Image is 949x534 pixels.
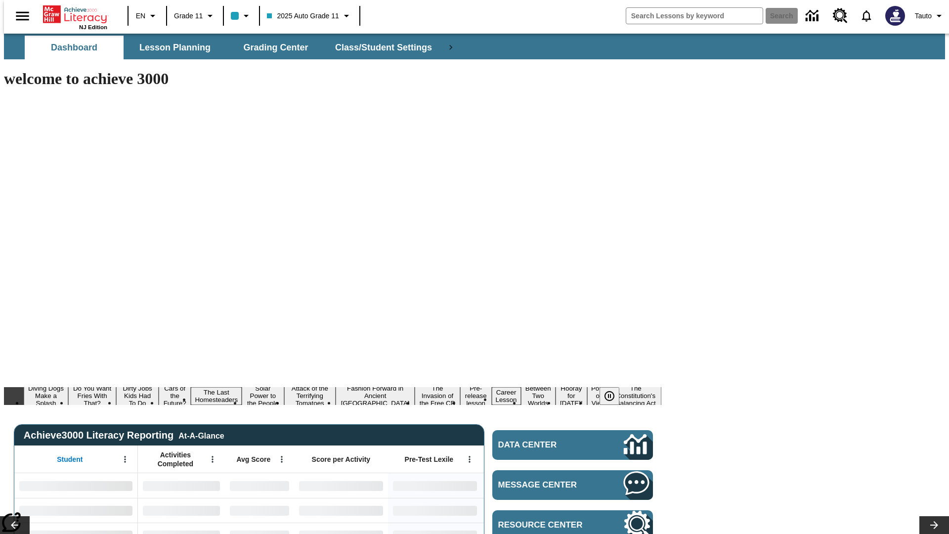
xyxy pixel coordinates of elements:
[178,430,224,441] div: At-A-Glance
[191,387,242,405] button: Slide 5 The Last Homesteaders
[43,4,107,24] a: Home
[68,383,116,408] button: Slide 2 Do You Want Fries With That?
[159,383,191,408] button: Slide 4 Cars of the Future?
[24,430,224,441] span: Achieve3000 Literacy Reporting
[600,387,619,405] button: Pause
[174,11,203,21] span: Grade 11
[4,70,661,88] h1: welcome to achieve 3000
[24,383,68,408] button: Slide 1 Diving Dogs Make a Splash
[919,516,949,534] button: Lesson carousel, Next
[498,520,594,530] span: Resource Center
[51,42,97,53] span: Dashboard
[827,2,854,29] a: Resource Center, Will open in new tab
[170,7,220,25] button: Grade: Grade 11, Select a grade
[263,7,356,25] button: Class: 2025 Auto Grade 11, Select your class
[335,42,432,53] span: Class/Student Settings
[312,455,371,464] span: Score per Activity
[600,387,629,405] div: Pause
[492,387,521,405] button: Slide 11 Career Lesson
[267,11,339,21] span: 2025 Auto Grade 11
[274,452,289,467] button: Open Menu
[441,36,461,59] div: Next Tabs
[225,473,294,498] div: No Data,
[25,36,124,59] button: Dashboard
[327,36,440,59] button: Class/Student Settings
[498,440,591,450] span: Data Center
[225,498,294,523] div: No Data,
[854,3,879,29] a: Notifications
[136,11,145,21] span: EN
[915,11,932,21] span: Tauto
[587,383,610,408] button: Slide 14 Point of View
[4,34,945,59] div: SubNavbar
[227,7,256,25] button: Class color is light blue. Change class color
[126,36,224,59] button: Lesson Planning
[242,383,284,408] button: Slide 6 Solar Power to the People
[336,383,415,408] button: Slide 8 Fashion Forward in Ancient Rome
[243,42,308,53] span: Grading Center
[205,452,220,467] button: Open Menu
[139,42,211,53] span: Lesson Planning
[405,455,454,464] span: Pre-Test Lexile
[460,383,492,408] button: Slide 10 Pre-release lesson
[462,452,477,467] button: Open Menu
[116,383,159,408] button: Slide 3 Dirty Jobs Kids Had To Do
[8,1,37,31] button: Open side menu
[415,383,460,408] button: Slide 9 The Invasion of the Free CD
[284,383,336,408] button: Slide 7 Attack of the Terrifying Tomatoes
[492,430,653,460] a: Data Center
[138,498,225,523] div: No Data,
[131,7,163,25] button: Language: EN, Select a language
[521,383,556,408] button: Slide 12 Between Two Worlds
[143,450,208,468] span: Activities Completed
[885,6,905,26] img: Avatar
[610,383,661,408] button: Slide 15 The Constitution's Balancing Act
[138,473,225,498] div: No Data,
[236,455,270,464] span: Avg Score
[492,470,653,500] a: Message Center
[24,36,441,59] div: SubNavbar
[498,480,594,490] span: Message Center
[556,383,587,408] button: Slide 13 Hooray for Constitution Day!
[57,455,83,464] span: Student
[43,3,107,30] div: Home
[118,452,132,467] button: Open Menu
[879,3,911,29] button: Select a new avatar
[800,2,827,30] a: Data Center
[226,36,325,59] button: Grading Center
[626,8,763,24] input: search field
[911,7,949,25] button: Profile/Settings
[79,24,107,30] span: NJ Edition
